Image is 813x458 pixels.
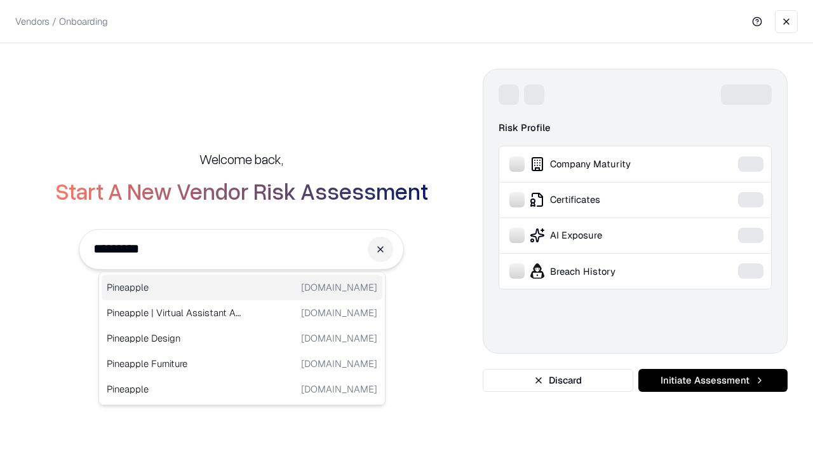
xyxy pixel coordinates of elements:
[301,382,377,396] p: [DOMAIN_NAME]
[509,192,701,207] div: Certificates
[509,263,701,279] div: Breach History
[107,281,242,294] p: Pineapple
[107,331,242,345] p: Pineapple Design
[483,369,633,392] button: Discard
[301,331,377,345] p: [DOMAIN_NAME]
[509,156,701,172] div: Company Maturity
[301,357,377,370] p: [DOMAIN_NAME]
[98,272,386,405] div: Suggestions
[638,369,788,392] button: Initiate Assessment
[107,306,242,319] p: Pineapple | Virtual Assistant Agency
[509,228,701,243] div: AI Exposure
[15,15,108,28] p: Vendors / Onboarding
[107,382,242,396] p: Pineapple
[199,150,283,168] h5: Welcome back,
[499,120,772,135] div: Risk Profile
[55,178,428,204] h2: Start A New Vendor Risk Assessment
[301,306,377,319] p: [DOMAIN_NAME]
[301,281,377,294] p: [DOMAIN_NAME]
[107,357,242,370] p: Pineapple Furniture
